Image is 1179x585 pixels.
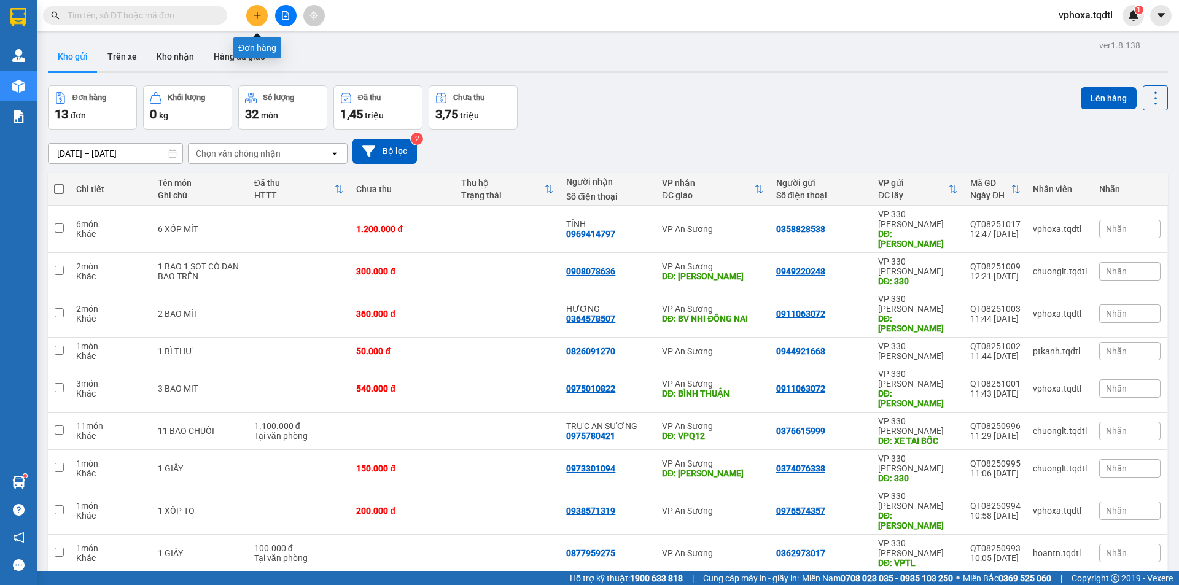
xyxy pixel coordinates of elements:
[878,276,958,286] div: DĐ: 330
[776,266,825,276] div: 0949220248
[776,309,825,319] div: 0911063072
[245,107,259,122] span: 32
[1033,266,1087,276] div: chuonglt.tqdtl
[76,421,146,431] div: 11 món
[878,436,958,446] div: DĐ: XE TAI BỐC
[662,190,754,200] div: ĐC giao
[365,110,384,120] span: triệu
[802,571,953,585] span: Miền Nam
[662,431,764,441] div: DĐ: VPQ12
[356,346,449,356] div: 50.000 đ
[253,11,262,20] span: plus
[356,384,449,393] div: 540.000 đ
[776,463,825,473] div: 0374076338
[76,431,146,441] div: Khác
[158,262,242,281] div: 1 BAO 1 SOT CÓ DAN BAO TRÊN
[872,173,964,206] th: Toggle SortBy
[76,351,146,361] div: Khác
[776,548,825,558] div: 0362973017
[662,459,764,468] div: VP An Sương
[566,346,615,356] div: 0826091270
[1033,548,1087,558] div: hoantn.tqdtl
[76,379,146,389] div: 3 món
[12,49,25,62] img: warehouse-icon
[1033,309,1087,319] div: vphoxa.tqdtl
[662,389,764,398] div: DĐ: BÌNH THUẬN
[878,558,958,568] div: DĐ: VPTL
[356,506,449,516] div: 200.000 đ
[1128,10,1139,21] img: icon-new-feature
[23,474,27,478] sup: 1
[1106,384,1127,393] span: Nhãn
[158,463,242,473] div: 1 GIẤY
[1033,384,1087,393] div: vphoxa.tqdtl
[1156,10,1167,21] span: caret-down
[970,178,1011,188] div: Mã GD
[878,257,958,276] div: VP 330 [PERSON_NAME]
[246,5,268,26] button: plus
[662,379,764,389] div: VP An Sương
[76,543,146,553] div: 1 món
[1099,39,1140,52] div: ver 1.8.138
[76,314,146,323] div: Khác
[970,314,1021,323] div: 11:44 [DATE]
[254,178,334,188] div: Đã thu
[460,110,479,120] span: triệu
[76,229,146,239] div: Khác
[692,571,694,585] span: |
[566,384,615,393] div: 0975010822
[566,304,650,314] div: HƯƠNG
[998,573,1051,583] strong: 0369 525 060
[76,553,146,563] div: Khác
[12,110,25,123] img: solution-icon
[662,271,764,281] div: DĐ: LINH TRUNG
[878,314,958,333] div: DĐ: HỒ XÁ
[1106,463,1127,473] span: Nhãn
[878,294,958,314] div: VP 330 [PERSON_NAME]
[878,416,958,436] div: VP 330 [PERSON_NAME]
[662,548,764,558] div: VP An Sương
[196,147,281,160] div: Chọn văn phòng nhận
[461,178,544,188] div: Thu hộ
[662,346,764,356] div: VP An Sương
[776,224,825,234] div: 0358828538
[13,559,25,571] span: message
[1106,309,1127,319] span: Nhãn
[878,511,958,530] div: DĐ: HỒ XÁ
[970,379,1021,389] div: QT08251001
[776,178,866,188] div: Người gửi
[964,173,1027,206] th: Toggle SortBy
[263,93,294,102] div: Số lượng
[970,431,1021,441] div: 11:29 [DATE]
[254,421,344,431] div: 1.100.000 đ
[1111,574,1119,583] span: copyright
[204,42,275,71] button: Hàng đã giao
[566,266,615,276] div: 0908078636
[1150,5,1172,26] button: caret-down
[970,543,1021,553] div: QT08250993
[566,431,615,441] div: 0975780421
[48,85,137,130] button: Đơn hàng13đơn
[76,511,146,521] div: Khác
[878,389,958,408] div: DĐ: HỒ XÁ
[662,224,764,234] div: VP An Sương
[970,553,1021,563] div: 10:05 [DATE]
[150,107,157,122] span: 0
[340,107,363,122] span: 1,45
[566,548,615,558] div: 0877959275
[76,262,146,271] div: 2 món
[429,85,518,130] button: Chưa thu3,75 triệu
[566,506,615,516] div: 0938571319
[158,506,242,516] div: 1 XỐP TO
[158,190,242,200] div: Ghi chú
[662,468,764,478] div: DĐ: LONG KHÁNH
[1106,224,1127,234] span: Nhãn
[776,384,825,393] div: 0911063072
[1049,7,1123,23] span: vphoxa.tqdtl
[281,11,290,20] span: file-add
[76,501,146,511] div: 1 món
[356,266,449,276] div: 300.000 đ
[330,149,340,158] svg: open
[878,491,958,511] div: VP 330 [PERSON_NAME]
[878,538,958,558] div: VP 330 [PERSON_NAME]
